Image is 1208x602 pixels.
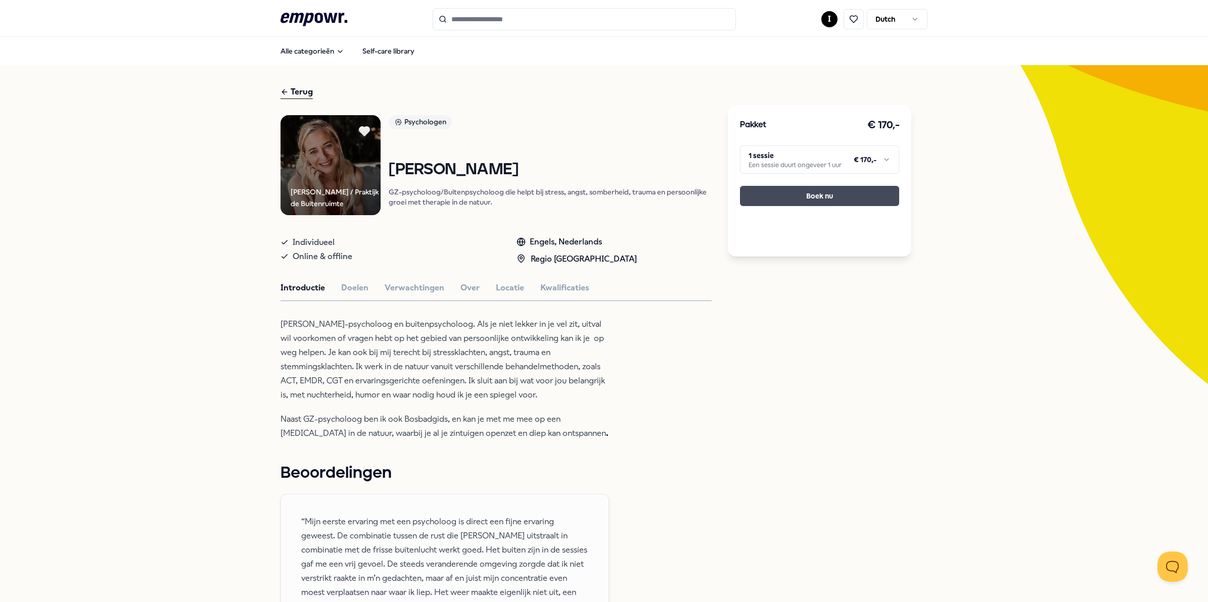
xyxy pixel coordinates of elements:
[281,461,712,486] h1: Beoordelingen
[281,317,609,402] p: [PERSON_NAME]-psycholoog en buitenpsycholoog. Als je niet lekker in je vel zit, uitval wil voorko...
[389,115,452,129] div: Psychologen
[606,428,609,438] strong: .
[389,161,712,179] h1: [PERSON_NAME]
[433,8,736,30] input: Search for products, categories or subcategories
[740,186,899,206] button: Boek nu
[281,115,381,215] img: Product Image
[460,281,480,294] button: Over
[496,281,524,294] button: Locatie
[272,41,352,61] button: Alle categorieën
[517,235,637,248] div: Engels, Nederlands
[389,187,712,207] p: GZ-psycholoog/Buitenpsycholoog die helpt bij stress, angst, somberheid, trauma en persoonlijke gr...
[540,281,589,294] button: Kwalificaties
[821,11,838,27] button: I
[293,249,352,264] span: Online & offline
[281,412,609,440] p: Naast GZ-psycholoog ben ik ook Bosbadgids, en kan je met me mee op een [MEDICAL_DATA] in de natuu...
[389,115,712,133] a: Psychologen
[517,253,637,266] div: Regio [GEOGRAPHIC_DATA]
[281,281,325,294] button: Introductie
[272,41,423,61] nav: Main
[1157,551,1188,582] iframe: Help Scout Beacon - Open
[341,281,368,294] button: Doelen
[740,119,766,132] h3: Pakket
[385,281,444,294] button: Verwachtingen
[867,117,900,133] h3: € 170,-
[281,85,313,99] div: Terug
[291,186,381,209] div: [PERSON_NAME] / Praktijk de Buitenruimte
[354,41,423,61] a: Self-care library
[293,235,335,249] span: Individueel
